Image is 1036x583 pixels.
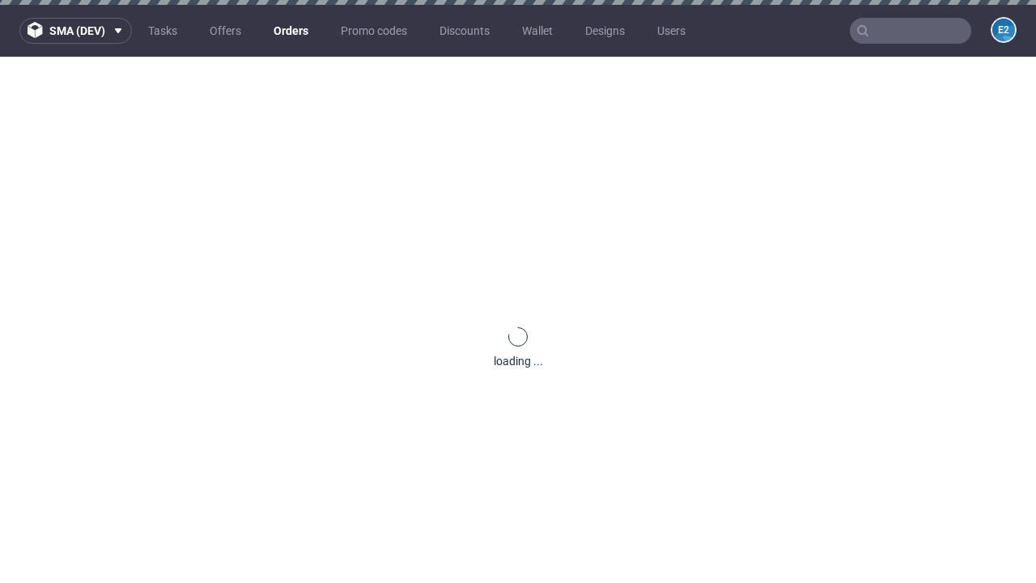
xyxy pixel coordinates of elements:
div: loading ... [494,353,543,369]
a: Discounts [430,18,499,44]
figcaption: e2 [992,19,1015,41]
a: Designs [575,18,635,44]
span: sma (dev) [49,25,105,36]
a: Promo codes [331,18,417,44]
a: Wallet [512,18,563,44]
a: Tasks [138,18,187,44]
a: Orders [264,18,318,44]
button: sma (dev) [19,18,132,44]
a: Offers [200,18,251,44]
a: Users [647,18,695,44]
